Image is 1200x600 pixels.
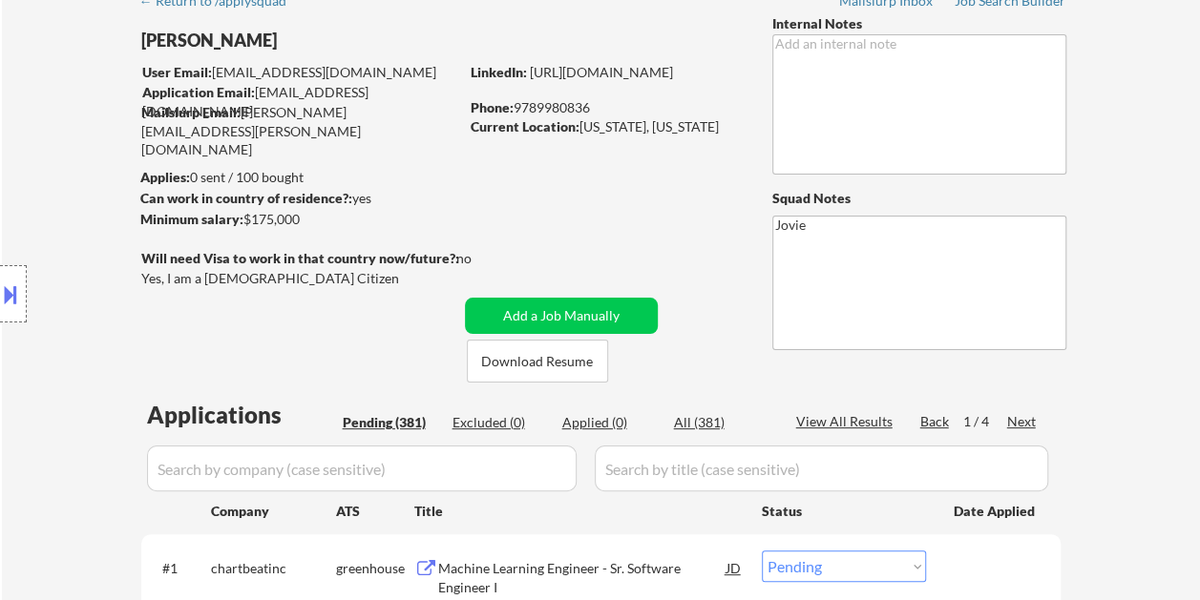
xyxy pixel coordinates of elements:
div: Status [762,493,926,528]
strong: Mailslurp Email: [141,104,241,120]
strong: Application Email: [142,84,255,100]
strong: User Email: [142,64,212,80]
div: [US_STATE], [US_STATE] [471,117,741,136]
div: #1 [162,559,196,578]
input: Search by title (case sensitive) [595,445,1048,491]
div: chartbeatinc [211,559,336,578]
div: greenhouse [336,559,414,578]
div: [EMAIL_ADDRESS][DOMAIN_NAME] [142,63,458,82]
div: Date Applied [954,502,1038,521]
div: Back [920,412,951,431]
button: Download Resume [467,340,608,383]
a: [URL][DOMAIN_NAME] [530,64,673,80]
div: Pending (381) [343,413,438,432]
div: Excluded (0) [453,413,548,432]
div: [PERSON_NAME][EMAIL_ADDRESS][PERSON_NAME][DOMAIN_NAME] [141,103,458,159]
button: Add a Job Manually [465,298,658,334]
div: 9789980836 [471,98,741,117]
div: no [456,249,511,268]
strong: LinkedIn: [471,64,527,80]
div: Squad Notes [772,189,1066,208]
div: View All Results [796,412,898,431]
input: Search by company (case sensitive) [147,445,577,491]
div: Company [211,502,336,521]
div: All (381) [674,413,769,432]
div: ATS [336,502,414,521]
div: Internal Notes [772,14,1066,33]
div: Title [414,502,744,521]
div: Applied (0) [562,413,658,432]
strong: Current Location: [471,118,579,134]
div: JD [725,550,744,585]
div: [EMAIL_ADDRESS][DOMAIN_NAME] [142,83,458,120]
div: Machine Learning Engineer - Sr. Software Engineer I [438,559,726,596]
div: 1 / 4 [963,412,1007,431]
div: [PERSON_NAME] [141,29,534,52]
strong: Phone: [471,99,514,115]
div: Next [1007,412,1038,431]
